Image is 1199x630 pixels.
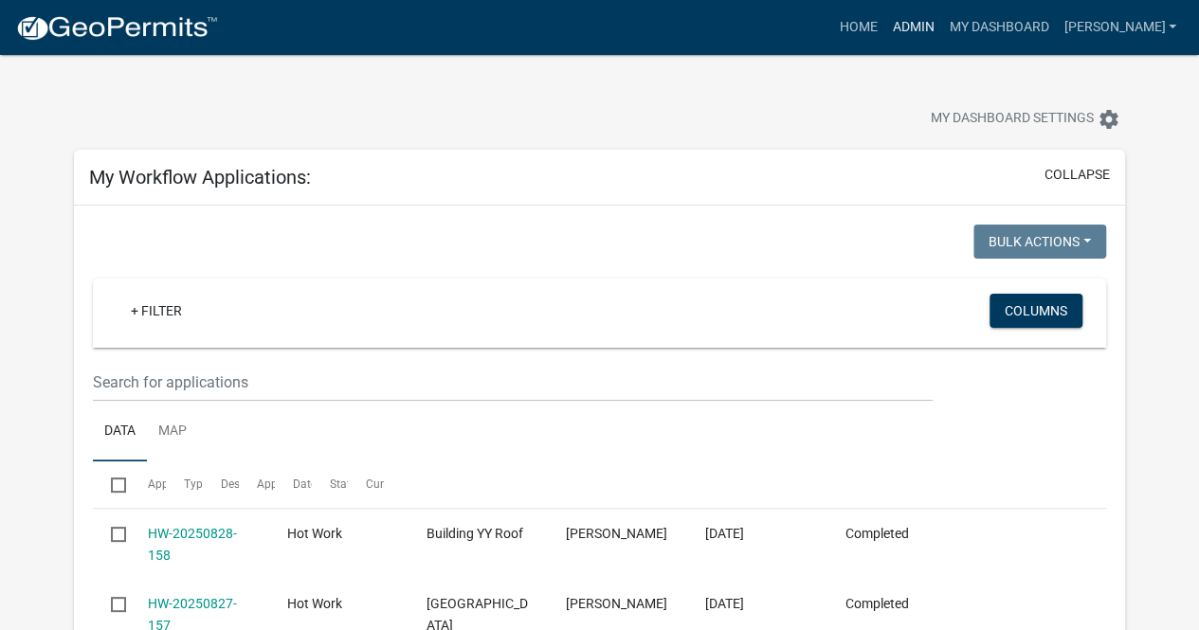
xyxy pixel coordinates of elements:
span: 08/28/2025 [705,526,744,541]
a: + Filter [116,294,197,328]
span: Mathew [566,526,667,541]
span: Application Number [148,477,251,491]
a: Data [93,402,147,462]
a: [PERSON_NAME] [1056,9,1184,45]
datatable-header-cell: Select [93,461,129,507]
span: Current Activity [366,477,445,491]
a: My Dashboard [941,9,1056,45]
span: Hot Work [287,596,342,611]
a: Home [831,9,884,45]
i: settings [1098,108,1120,131]
span: Applicant [257,477,306,491]
a: HW-20250828-158 [148,526,237,563]
datatable-header-cell: Status [312,461,348,507]
h5: My Workflow Applications: [89,166,311,189]
datatable-header-cell: Description [202,461,238,507]
datatable-header-cell: Application Number [130,461,166,507]
span: Completed [845,526,908,541]
datatable-header-cell: Date Created [275,461,311,507]
input: Search for applications [93,363,932,402]
span: Status [330,477,363,491]
span: Building YY Roof [427,526,523,541]
button: Bulk Actions [973,225,1106,259]
span: Date Created [293,477,359,491]
datatable-header-cell: Current Activity [348,461,384,507]
datatable-header-cell: Type [166,461,202,507]
a: Admin [884,9,941,45]
a: Map [147,402,198,462]
span: Hot Work [287,526,342,541]
datatable-header-cell: Applicant [239,461,275,507]
span: Type [184,477,209,491]
button: Columns [990,294,1082,328]
span: Description [221,477,279,491]
span: My Dashboard Settings [931,108,1094,131]
button: My Dashboard Settingssettings [916,100,1135,137]
span: Completed [845,596,908,611]
span: Mathew [566,596,667,611]
button: collapse [1045,165,1110,185]
span: 08/27/2025 [705,596,744,611]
